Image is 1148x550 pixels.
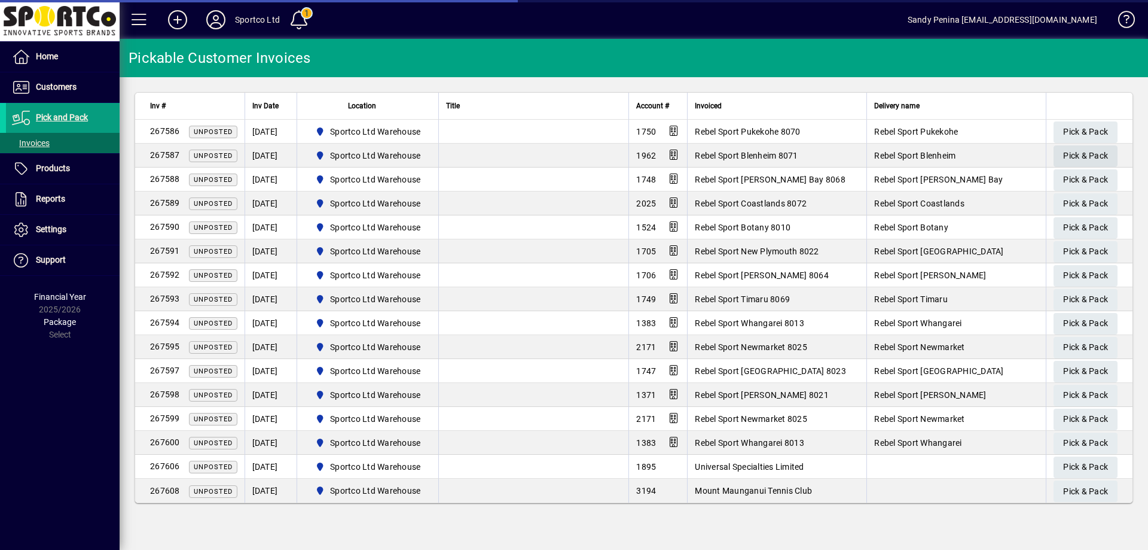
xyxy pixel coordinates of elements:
span: Pick and Pack [36,113,88,122]
span: Invoiced [695,99,722,113]
span: Rebel Sport Newmarket [874,414,964,424]
div: Account # [636,99,680,113]
span: 267589 [150,198,180,208]
span: Rebel Sport [PERSON_NAME] [874,271,986,280]
span: 1962 [636,151,656,160]
span: Package [44,317,76,327]
td: [DATE] [245,239,297,263]
span: 267590 [150,222,180,232]
span: 1371 [636,390,656,400]
div: Invoiced [695,99,859,113]
span: Sportco Ltd Warehouse [330,174,420,186]
td: [DATE] [245,311,297,335]
span: Sportco Ltd Warehouse [310,340,426,354]
span: Rebel Sport Botany [874,223,948,232]
span: 267591 [150,246,180,256]
span: 1747 [636,366,656,376]
span: Rebel Sport [PERSON_NAME] [874,390,986,400]
span: Rebel Sport [GEOGRAPHIC_DATA] [874,247,1003,256]
span: Sportco Ltd Warehouse [310,484,426,498]
td: [DATE] [245,335,297,359]
span: Sportco Ltd Warehouse [330,389,420,401]
span: Sportco Ltd Warehouse [330,437,420,449]
span: Sportco Ltd Warehouse [310,220,426,235]
span: Sportco Ltd Warehouse [330,197,420,209]
span: Unposted [194,488,233,496]
span: 2171 [636,342,656,352]
span: Financial Year [34,292,86,302]
span: Support [36,255,66,265]
button: Pick & Pack [1054,457,1118,478]
span: Sportco Ltd Warehouse [330,126,420,138]
span: Pick & Pack [1063,122,1108,142]
span: Unposted [194,176,233,184]
button: Pick & Pack [1054,313,1118,335]
span: Rebel Sport Pukekohe [874,127,958,136]
span: 267586 [150,126,180,136]
button: Pick & Pack [1054,481,1118,502]
span: Pick & Pack [1063,482,1108,502]
span: Rebel Sport Whangarei [874,438,961,448]
span: Sportco Ltd Warehouse [310,172,426,187]
span: Unposted [194,224,233,232]
button: Pick & Pack [1054,121,1118,143]
span: Sportco Ltd Warehouse [310,292,426,306]
span: Sportco Ltd Warehouse [330,317,420,329]
span: 1748 [636,175,656,184]
span: Universal Specialties Limited [695,462,804,472]
span: 3194 [636,486,656,496]
span: 1383 [636,438,656,448]
span: Sportco Ltd Warehouse [330,245,420,257]
span: Customers [36,82,77,92]
span: Pick & Pack [1063,338,1108,357]
span: Rebel Sport Blenheim 8071 [695,151,798,160]
span: Unposted [194,344,233,351]
span: 267592 [150,270,180,279]
button: Pick & Pack [1054,361,1118,382]
td: [DATE] [245,263,297,287]
span: Rebel Sport Newmarket [874,342,964,352]
span: Products [36,163,70,173]
div: Inv Date [252,99,289,113]
span: Sportco Ltd Warehouse [330,461,420,473]
button: Profile [197,9,235,31]
span: Pick & Pack [1063,314,1108,333]
button: Pick & Pack [1054,289,1118,311]
a: Products [6,154,120,184]
a: Invoices [6,133,120,153]
span: 267587 [150,150,180,160]
span: 267606 [150,461,180,471]
span: Settings [36,224,66,234]
td: [DATE] [245,287,297,311]
span: Rebel Sport Newmarket 8025 [695,414,807,424]
span: Unposted [194,367,233,375]
span: Rebel Sport Blenheim [874,151,955,160]
span: 1895 [636,462,656,472]
a: Reports [6,184,120,214]
div: Sandy Penina [EMAIL_ADDRESS][DOMAIN_NAME] [908,10,1097,29]
button: Pick & Pack [1054,337,1118,358]
span: Pick & Pack [1063,218,1108,238]
span: Title [446,99,460,113]
button: Pick & Pack [1054,193,1118,215]
span: Unposted [194,463,233,471]
span: Rebel Sport Botany 8010 [695,223,790,232]
span: Rebel Sport New Plymouth 8022 [695,247,819,256]
span: 267593 [150,294,180,303]
span: 267608 [150,486,180,496]
div: Delivery name [874,99,1039,113]
span: Unposted [194,391,233,399]
span: Unposted [194,200,233,208]
span: 2025 [636,199,656,208]
span: Rebel Sport Timaru [874,294,948,304]
div: Inv # [150,99,237,113]
span: Rebel Sport Newmarket 8025 [695,342,807,352]
span: Rebel Sport Timaru 8069 [695,294,790,304]
span: Sportco Ltd Warehouse [310,196,426,211]
span: Location [348,99,376,113]
span: 1383 [636,318,656,328]
span: Pick & Pack [1063,170,1108,190]
span: Sportco Ltd Warehouse [310,436,426,450]
span: Pick & Pack [1063,290,1108,309]
span: Sportco Ltd Warehouse [310,244,426,259]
